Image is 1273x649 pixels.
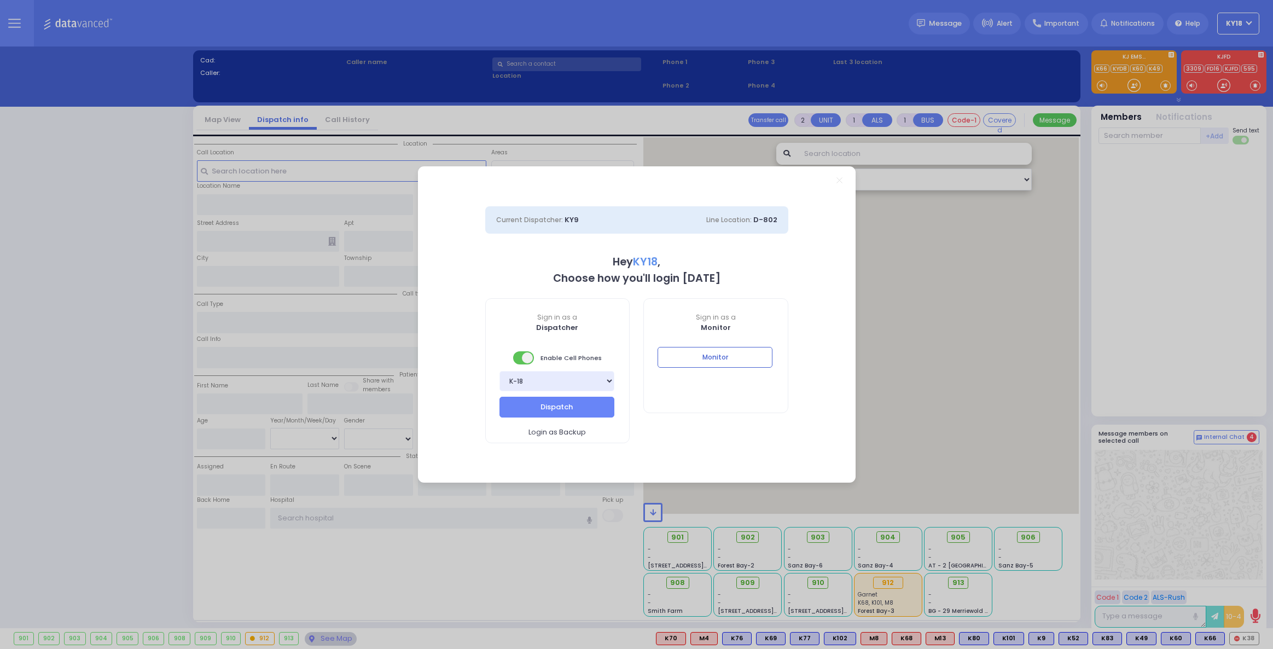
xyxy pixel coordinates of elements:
[553,271,720,286] b: Choose how you'll login [DATE]
[753,215,777,225] span: D-802
[706,215,752,224] span: Line Location:
[633,254,658,269] span: KY18
[499,397,614,418] button: Dispatch
[836,177,842,183] a: Close
[565,215,579,225] span: KY9
[536,322,578,333] b: Dispatcher
[658,347,772,368] button: Monitor
[513,350,602,366] span: Enable Cell Phones
[528,427,586,438] span: Login as Backup
[613,254,660,269] b: Hey ,
[644,312,788,322] span: Sign in as a
[701,322,731,333] b: Monitor
[486,312,630,322] span: Sign in as a
[496,215,563,224] span: Current Dispatcher:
